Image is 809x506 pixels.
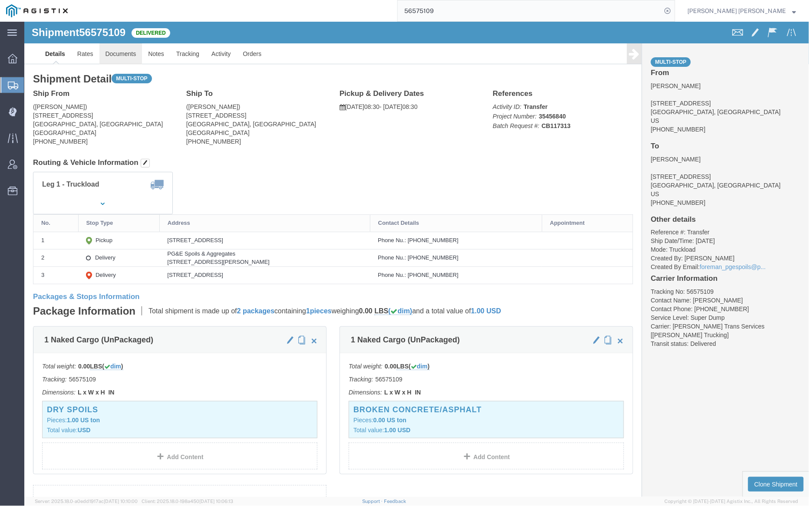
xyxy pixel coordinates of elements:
span: Kayte Bray Dogali [688,6,786,16]
button: [PERSON_NAME] [PERSON_NAME] [687,6,797,16]
span: Client: 2025.18.0-198a450 [142,499,233,504]
span: Server: 2025.18.0-a0edd1917ac [35,499,138,504]
iframe: FS Legacy Container [24,22,809,497]
span: [DATE] 10:06:13 [199,499,233,504]
span: [DATE] 10:10:00 [104,499,138,504]
a: Support [363,499,384,504]
a: Feedback [384,499,406,504]
img: logo [6,4,68,17]
span: Copyright © [DATE]-[DATE] Agistix Inc., All Rights Reserved [665,498,799,505]
input: Search for shipment number, reference number [398,0,662,21]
